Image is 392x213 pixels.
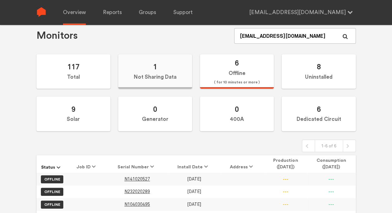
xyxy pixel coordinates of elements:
span: 6 [317,105,321,114]
label: OFFLINE [41,175,63,183]
th: Install Date [167,155,220,173]
td: --- [307,198,356,211]
th: Status [36,155,68,173]
span: [DATE] [187,189,201,194]
label: OFFLINE [41,201,63,209]
span: 9 [71,105,75,114]
label: Offline [200,54,274,89]
h1: Monitors [36,29,78,42]
label: Not Sharing Data [118,54,192,89]
td: --- [307,173,356,185]
label: OFFLINE [41,188,63,196]
div: 1-6 of 6 [315,140,343,152]
label: Solar [36,97,110,131]
td: --- [264,186,307,198]
label: Generator [118,97,192,131]
span: 8 [317,62,321,71]
td: --- [264,198,307,211]
span: 1 [153,62,157,71]
span: ( for 10 minutes or more ) [214,79,260,86]
span: [DATE] [187,176,201,182]
a: N141020527 [124,177,150,181]
th: Production ([DATE]) [264,155,307,173]
th: Consumption ([DATE]) [307,155,356,173]
th: Job ID [68,155,107,173]
input: Serial Number, job ID, name, address [234,28,356,44]
span: 0 [235,105,239,114]
th: Address [220,155,264,173]
span: [DATE] [187,202,201,207]
th: Serial Number [107,155,167,173]
label: Uninstalled [282,54,356,89]
span: 6 [235,58,239,67]
td: --- [307,186,356,198]
td: --- [264,173,307,185]
span: 117 [67,62,80,71]
a: N232020289 [124,189,150,194]
span: 0 [153,105,157,114]
img: Sense Logo [36,7,46,17]
label: Dedicated Circuit [282,97,356,131]
a: N104030495 [124,202,150,207]
label: 400A [200,97,274,131]
span: N141020527 [124,176,150,182]
label: Total [36,54,110,89]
